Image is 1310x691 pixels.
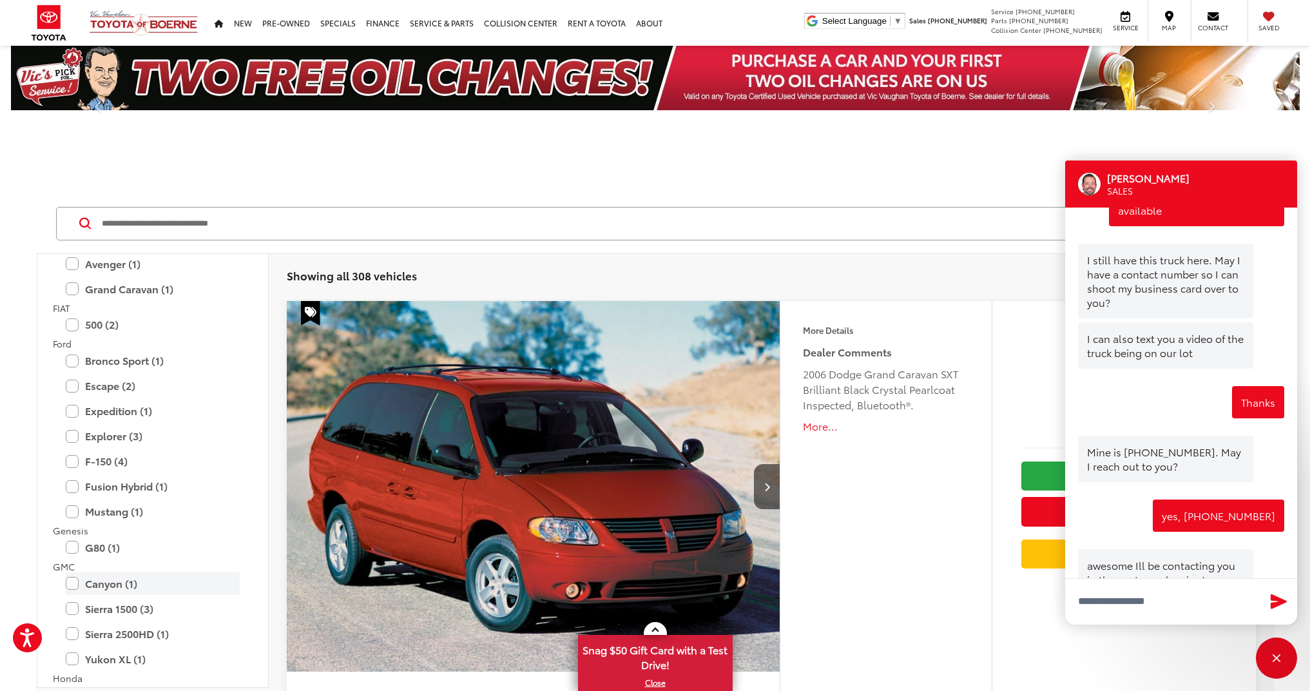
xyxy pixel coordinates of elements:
span: Special [301,301,320,326]
span: FIAT [53,302,70,315]
div: awesome Ill be contacting you in the next couple minutes [1078,549,1253,596]
a: Check Availability [1021,462,1227,491]
label: 500 (2) [66,313,240,336]
button: More... [803,419,968,434]
a: 2006 Dodge Grand Caravan SXT2006 Dodge Grand Caravan SXT2006 Dodge Grand Caravan SXT2006 Dodge Gr... [286,301,782,672]
span: Select Language [822,16,887,26]
span: Contact [1198,23,1228,32]
span: Sales [909,15,926,25]
label: Yukon XL (1) [66,648,240,670]
div: I still have this truck here. May I have a contact number so I can shoot my business card over to... [1078,244,1253,318]
input: Search by Make, Model, or Keyword [101,208,1173,239]
span: Service [1111,23,1140,32]
button: Next image [754,464,780,509]
textarea: Type your message [1065,578,1297,625]
label: G80 (1) [66,536,240,559]
p: [PERSON_NAME] [1107,171,1190,185]
label: Bronco Sport (1) [66,349,240,372]
label: Canyon (1) [66,572,240,595]
label: Fusion Hybrid (1) [66,475,240,498]
img: 2006 Dodge Grand Caravan SXT [286,301,782,673]
span: Parts [991,15,1007,25]
button: Get Price Now [1021,497,1227,526]
span: GMC [53,560,75,573]
span: [PHONE_NUMBER] [1016,6,1075,16]
span: Ford [53,337,72,350]
p: SALES [1107,185,1190,197]
div: I can also text you a video of the truck being on our lot [1078,322,1253,369]
div: 2006 Dodge Grand Caravan SXT Brilliant Black Crystal Pearlcoat Inspected, Bluetooth®. [803,366,968,413]
div: yes, [PHONE_NUMBER] [1153,500,1284,532]
span: $1,700 [1021,373,1227,405]
h4: More Details [803,326,968,335]
label: Expedition (1) [66,400,240,422]
span: Honda [53,672,82,685]
h5: Dealer Comments [803,344,968,360]
div: Operator Name [1107,171,1204,185]
span: Snag $50 Gift Card with a Test Drive! [579,636,731,676]
button: Send Message [1265,589,1293,615]
span: Showing all 308 vehicles [287,268,417,283]
span: Service [991,6,1014,16]
span: [PHONE_NUMBER] [1043,25,1103,35]
button: Toggle Chat Window [1256,637,1297,679]
div: 2006 Dodge Grand Caravan SXT 0 [286,301,782,672]
img: Vic Vaughan Toyota of Boerne [89,10,198,36]
span: Map [1155,23,1183,32]
label: F-150 (4) [66,450,240,472]
label: Explorer (3) [66,425,240,447]
label: Mustang (1) [66,500,240,523]
div: Mine is [PHONE_NUMBER]. May I reach out to you? [1078,436,1253,482]
div: Operator Title [1107,185,1204,197]
div: Close [1256,637,1297,679]
label: Avenger (1) [66,253,240,275]
span: Genesis [53,524,88,537]
div: Operator Image [1078,173,1101,195]
span: ▼ [894,16,902,26]
img: Two Free Oil Change Vic Vaughan Toyota of Boerne Boerne TX [11,46,1300,110]
span: Saved [1255,23,1283,32]
a: Select Language​ [822,16,902,26]
div: Thanks [1232,386,1284,418]
span: [PHONE_NUMBER] [1009,15,1068,25]
span: Collision Center [991,25,1041,35]
label: Escape (2) [66,375,240,397]
label: Sierra 1500 (3) [66,598,240,620]
span: [DATE] Price: [1021,412,1227,425]
span: [PHONE_NUMBER] [928,15,987,25]
label: Sierra 2500HD (1) [66,623,240,645]
label: Grand Caravan (1) [66,278,240,300]
a: Value Your Trade [1021,540,1227,569]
